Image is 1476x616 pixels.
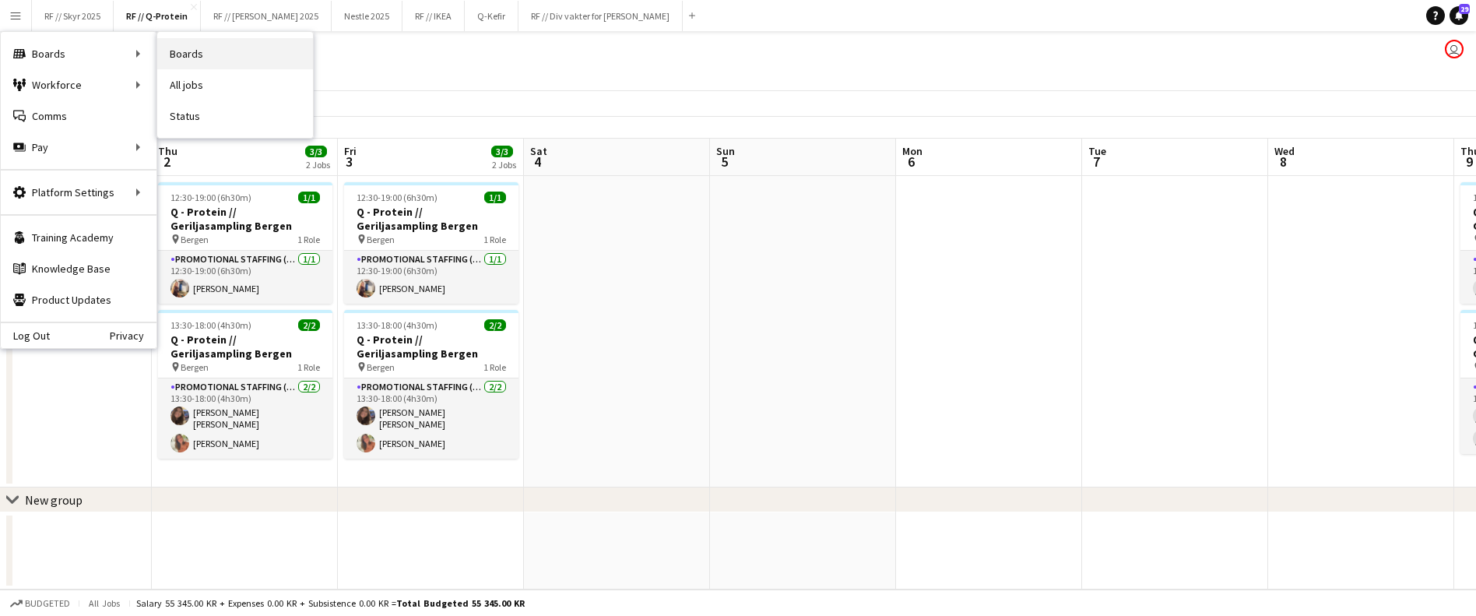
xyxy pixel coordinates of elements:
[465,1,518,31] button: Q-Kefir
[484,192,506,203] span: 1/1
[32,1,114,31] button: RF // Skyr 2025
[714,153,735,171] span: 5
[1086,153,1106,171] span: 7
[158,310,332,459] app-job-card: 13:30-18:00 (4h30m)2/2Q - Protein // Geriljasampling Bergen Bergen1 RolePromotional Staffing (Bra...
[181,361,209,373] span: Bergen
[902,144,922,158] span: Mon
[25,598,70,609] span: Budgeted
[158,182,332,304] app-job-card: 12:30-19:00 (6h30m)1/1Q - Protein // Geriljasampling Bergen Bergen1 RolePromotional Staffing (Bra...
[110,329,156,342] a: Privacy
[158,251,332,304] app-card-role: Promotional Staffing (Brand Ambassadors)1/112:30-19:00 (6h30m)[PERSON_NAME]
[25,492,83,508] div: New group
[1450,6,1468,25] a: 29
[297,234,320,245] span: 1 Role
[1,222,156,253] a: Training Academy
[306,159,330,171] div: 2 Jobs
[1459,4,1470,14] span: 29
[114,1,201,31] button: RF // Q-Protein
[305,146,327,157] span: 3/3
[8,595,72,612] button: Budgeted
[1,69,156,100] div: Workforce
[1445,40,1464,58] app-user-avatar: Fredrikke Moland Flesner
[298,319,320,331] span: 2/2
[157,38,313,69] a: Boards
[136,597,525,609] div: Salary 55 345.00 KR + Expenses 0.00 KR + Subsistence 0.00 KR =
[530,144,547,158] span: Sat
[344,182,518,304] app-job-card: 12:30-19:00 (6h30m)1/1Q - Protein // Geriljasampling Bergen Bergen1 RolePromotional Staffing (Bra...
[1272,153,1295,171] span: 8
[1,329,50,342] a: Log Out
[492,159,516,171] div: 2 Jobs
[1,132,156,163] div: Pay
[518,1,683,31] button: RF // Div vakter for [PERSON_NAME]
[156,153,177,171] span: 2
[157,100,313,132] a: Status
[201,1,332,31] button: RF // [PERSON_NAME] 2025
[483,361,506,373] span: 1 Role
[344,333,518,361] h3: Q - Protein // Geriljasampling Bergen
[716,144,735,158] span: Sun
[158,144,177,158] span: Thu
[402,1,465,31] button: RF // IKEA
[357,192,438,203] span: 12:30-19:00 (6h30m)
[484,319,506,331] span: 2/2
[181,234,209,245] span: Bergen
[1088,144,1106,158] span: Tue
[170,192,251,203] span: 12:30-19:00 (6h30m)
[1,38,156,69] div: Boards
[1274,144,1295,158] span: Wed
[344,205,518,233] h3: Q - Protein // Geriljasampling Bergen
[1,284,156,315] a: Product Updates
[344,144,357,158] span: Fri
[342,153,357,171] span: 3
[158,378,332,459] app-card-role: Promotional Staffing (Brand Ambassadors)2/213:30-18:00 (4h30m)[PERSON_NAME] [PERSON_NAME][PERSON_...
[344,310,518,459] app-job-card: 13:30-18:00 (4h30m)2/2Q - Protein // Geriljasampling Bergen Bergen1 RolePromotional Staffing (Bra...
[900,153,922,171] span: 6
[491,146,513,157] span: 3/3
[396,597,525,609] span: Total Budgeted 55 345.00 KR
[158,333,332,361] h3: Q - Protein // Geriljasampling Bergen
[367,234,395,245] span: Bergen
[332,1,402,31] button: Nestle 2025
[170,319,251,331] span: 13:30-18:00 (4h30m)
[157,69,313,100] a: All jobs
[344,251,518,304] app-card-role: Promotional Staffing (Brand Ambassadors)1/112:30-19:00 (6h30m)[PERSON_NAME]
[344,378,518,459] app-card-role: Promotional Staffing (Brand Ambassadors)2/213:30-18:00 (4h30m)[PERSON_NAME] [PERSON_NAME][PERSON_...
[1,100,156,132] a: Comms
[297,361,320,373] span: 1 Role
[86,597,123,609] span: All jobs
[528,153,547,171] span: 4
[357,319,438,331] span: 13:30-18:00 (4h30m)
[1,253,156,284] a: Knowledge Base
[298,192,320,203] span: 1/1
[367,361,395,373] span: Bergen
[483,234,506,245] span: 1 Role
[1,177,156,208] div: Platform Settings
[158,205,332,233] h3: Q - Protein // Geriljasampling Bergen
